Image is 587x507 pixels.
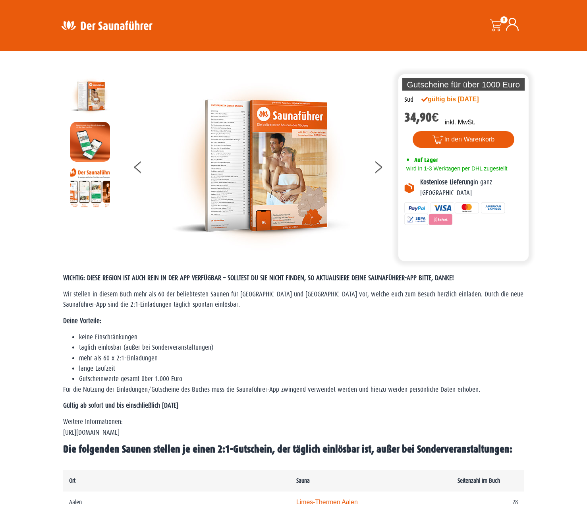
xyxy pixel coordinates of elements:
button: In den Warenkorb [413,131,515,148]
span: Die folgenden Saunen stellen je einen 2:1-Gutschein, der täglich einlösbar ist, außer bei Sonderv... [63,443,512,455]
li: lange Laufzeit [79,364,524,374]
a: Limes-Thermen Aalen [296,499,358,505]
div: Süd [404,95,413,105]
img: der-saunafuehrer-2025-sued [172,76,350,255]
p: in ganz [GEOGRAPHIC_DATA] [420,177,523,198]
img: MOCKUP-iPhone_regional [70,122,110,162]
p: inkl. MwSt. [445,118,475,127]
bdi: 34,90 [404,110,439,125]
strong: Gültig ab sofort und bis einschließlich [DATE] [63,402,178,409]
span: Wir stellen in diesem Buch mehr als 60 der beliebtesten Saunen für [GEOGRAPHIC_DATA] und [GEOGRAP... [63,290,523,308]
p: Weitere Informationen: [URL][DOMAIN_NAME] [63,417,524,438]
b: Kostenlose Lieferung [420,178,473,186]
span: wird in 1-3 Werktagen per DHL zugestellt [404,165,507,172]
span: WICHTIG: DIESE REGION IST AUCH REIN IN DER APP VERFÜGBAR – SOLLTEST DU SIE NICHT FINDEN, SO AKTUA... [63,274,454,282]
b: Seitenzahl im Buch [458,477,500,484]
strong: Deine Vorteile: [63,317,101,325]
img: der-saunafuehrer-2025-sued [70,76,110,116]
p: Für die Nutzung der Einladungen/Gutscheine des Buches muss die Saunaführer-App zwingend verwendet... [63,385,524,395]
span: 0 [500,16,508,23]
span: Auf Lager [414,156,438,164]
div: gültig bis [DATE] [421,95,496,104]
img: Anleitung7tn [70,168,110,207]
li: täglich einlösbar (außer bei Sonderveranstaltungen) [79,343,524,353]
li: keine Einschränkungen [79,332,524,343]
p: Gutscheine für über 1000 Euro [402,78,525,91]
b: Ort [69,477,75,484]
li: mehr als 60 x 2:1-Einladungen [79,353,524,364]
span: € [432,110,439,125]
b: Sauna [296,477,310,484]
li: Gutscheinwerte gesamt über 1.000 Euro [79,374,524,384]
